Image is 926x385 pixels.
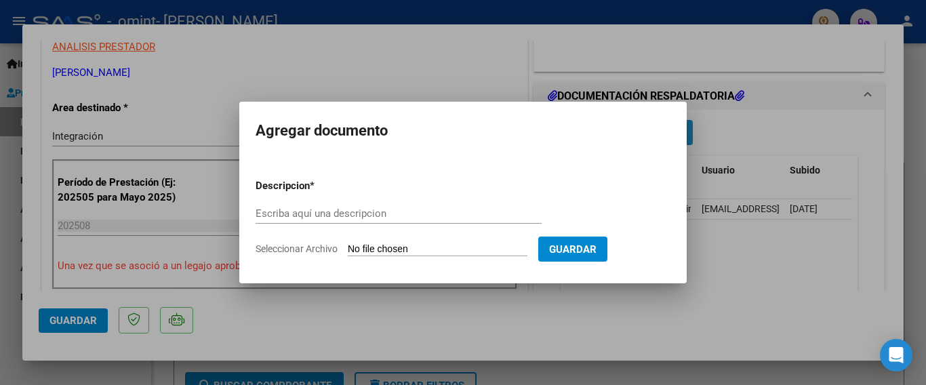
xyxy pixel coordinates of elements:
[880,339,912,371] div: Open Intercom Messenger
[256,178,380,194] p: Descripcion
[256,243,338,254] span: Seleccionar Archivo
[256,118,670,144] h2: Agregar documento
[549,243,597,256] span: Guardar
[538,237,607,262] button: Guardar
